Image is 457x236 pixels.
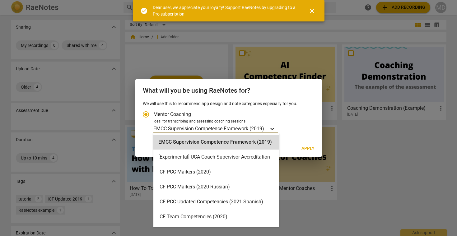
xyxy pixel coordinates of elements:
[143,107,315,133] div: Account type
[153,135,279,150] div: EMCC Supervision Competence Framework (2019)
[153,194,279,209] div: ICF PCC Updated Competencies (2021 Spanish)
[153,4,297,17] div: Dear user, we appreciate your loyalty! Support RaeNotes by upgrading to a
[301,146,315,152] span: Apply
[153,119,313,124] div: Ideal for transcribing and assessing coaching sessions
[153,125,264,132] p: EMCC Supervision Competence Framework (2019)
[296,143,319,154] button: Apply
[265,126,266,132] input: Ideal for transcribing and assessing coaching sessionsEMCC Supervision Competence Framework (2019)
[308,7,316,15] span: close
[140,7,148,15] span: check_circle
[153,164,279,179] div: ICF PCC Markers (2020)
[305,3,319,18] button: Close
[153,209,279,224] div: ICF Team Competencies (2020)
[143,100,315,107] p: We will use this to recommend app design and note categories especially for you.
[153,150,279,164] div: [Experimental] UCA Coach Supervisor Accreditation
[153,12,184,16] a: Pro subscription
[143,87,315,95] h2: What will you be using RaeNotes for?
[153,179,279,194] div: ICF PCC Markers (2020 Russian)
[153,111,191,118] span: Mentor Coaching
